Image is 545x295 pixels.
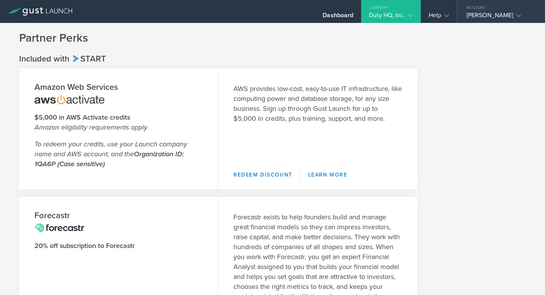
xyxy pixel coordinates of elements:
[233,84,402,123] p: AWS provides low-cost, easy-to-use IT infrastructure, like computing power and database storage, ...
[19,31,526,46] h1: Partner Perks
[300,169,355,182] a: Learn More
[429,11,449,23] div: Help
[369,11,413,23] div: Duty HQ, Inc.
[34,210,202,221] h2: Forecastr
[34,221,85,233] img: forecastr-logo
[34,93,104,104] img: amazon-web-services-logo
[507,258,545,295] iframe: Chat Widget
[233,169,300,182] a: Redeem Discount
[34,113,130,122] strong: $5,000 in AWS Activate credits
[72,54,106,64] span: Start
[34,123,147,131] em: Amazon eligibility requirements apply
[34,242,135,250] strong: 20% off subscription to Forecastr
[34,140,187,168] em: To redeem your credits, use your Launch company name and AWS account, and the
[19,54,69,64] span: Included with
[34,82,202,93] h2: Amazon Web Services
[323,11,353,23] div: Dashboard
[467,11,532,23] div: [PERSON_NAME]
